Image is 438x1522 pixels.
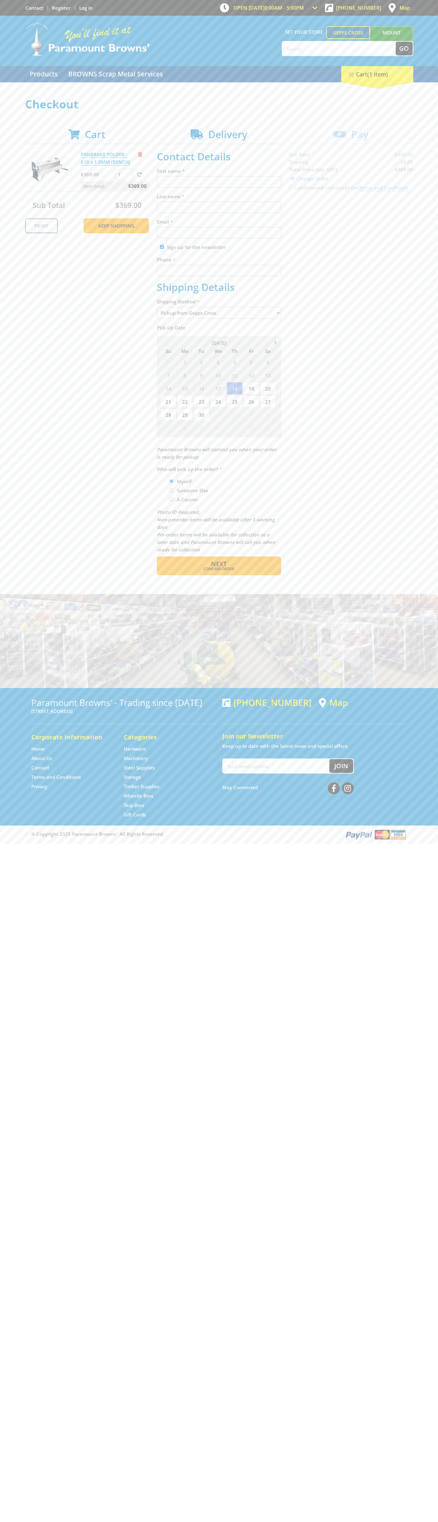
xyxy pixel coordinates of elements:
[124,783,159,790] a: Go to the Timber Supplies page
[227,369,243,381] span: 11
[223,759,329,773] input: Your email address
[167,244,226,250] label: Sign up for the newsletter
[227,408,243,421] span: 2
[52,5,70,11] a: Go to the registration page
[81,151,130,165] a: PANBRAKE FOLDER - 610 x 1.0MM (BENCH)
[160,395,176,408] span: 21
[177,408,193,421] span: 29
[169,497,173,501] input: Please select who will pick up the order.
[79,5,93,11] a: Log in
[160,408,176,421] span: 28
[128,181,147,191] span: $369.00
[177,422,193,434] span: 6
[33,200,65,210] span: Sub Total
[243,382,259,395] span: 19
[326,26,370,39] a: Gepps Cross
[227,356,243,368] span: 4
[124,793,153,799] a: Go to the Wheelie Bins page
[157,167,281,175] label: First name
[85,127,106,141] span: Cart
[177,356,193,368] span: 1
[193,395,209,408] span: 23
[170,567,268,571] span: Confirm order
[175,494,200,505] label: A Courier
[211,560,227,568] span: Next
[212,340,226,346] span: [DATE]
[260,356,276,368] span: 6
[282,26,327,38] span: Set your store
[260,347,276,355] span: Sa
[193,347,209,355] span: Tu
[81,181,149,191] p: Item total:
[157,265,281,276] input: Please enter your telephone number.
[210,347,226,355] span: We
[124,733,204,742] h5: Categories
[157,298,281,305] label: Shipping Method
[210,382,226,395] span: 17
[222,742,407,750] p: Keep up to date with the latest news and special offers.
[124,802,144,809] a: Go to the Skip Bins page
[344,829,407,840] img: PayPal, Mastercard, Visa accepted
[157,465,281,473] label: Who will pick up the order?
[169,479,173,483] input: Please select who will pick up the order.
[319,697,348,708] a: View a map of Gepps Cross location
[124,755,148,762] a: Go to the Machinery page
[396,42,413,55] button: Go
[157,193,281,200] label: Last name
[31,755,52,762] a: Go to the About Us page
[243,347,259,355] span: Fr
[175,485,210,496] label: Someone Else
[193,369,209,381] span: 9
[157,307,281,319] select: Please select a shipping method.
[160,422,176,434] span: 5
[124,764,155,771] a: Go to the Steel Supplies page
[157,324,281,331] label: Pick Up Date
[222,780,354,795] div: Stay Connected
[64,66,167,82] a: Go to the BROWNS Scrap Metal Services page
[138,151,142,158] a: Remove from cart
[260,382,276,395] span: 20
[177,395,193,408] span: 22
[25,22,150,57] img: Paramount Browns'
[177,369,193,381] span: 8
[243,356,259,368] span: 5
[157,446,276,460] em: Paramount Browns will contact you when your order is ready for pickup
[177,382,193,395] span: 15
[210,369,226,381] span: 10
[260,369,276,381] span: 13
[25,5,43,11] a: Go to the Contact page
[25,218,58,233] a: Print
[31,733,111,742] h5: Corporate Information
[157,509,276,553] em: Photo ID Required. Non-preorder items will be available after 5 working days Pre-order items will...
[243,395,259,408] span: 26
[243,369,259,381] span: 12
[227,422,243,434] span: 9
[124,811,146,818] a: Go to the Gift Cards page
[169,488,173,492] input: Please select who will pick up the order.
[31,764,49,771] a: Go to the Contact page
[210,408,226,421] span: 1
[115,200,142,210] span: $369.00
[227,382,243,395] span: 18
[208,127,247,141] span: Delivery
[227,395,243,408] span: 25
[31,783,47,790] a: Go to the Privacy page
[233,4,304,11] span: OPEN [DATE]
[157,227,281,238] input: Please enter your email address.
[160,347,176,355] span: Su
[193,356,209,368] span: 2
[367,70,388,78] span: (1 item)
[193,382,209,395] span: 16
[175,476,194,487] label: Myself
[243,422,259,434] span: 10
[282,42,396,55] input: Search
[124,774,141,780] a: Go to the Storage page
[177,347,193,355] span: Mo
[31,746,45,752] a: Go to the Home page
[193,408,209,421] span: 30
[329,759,353,773] button: Join
[25,98,413,111] h1: Checkout
[210,356,226,368] span: 3
[31,707,216,715] p: [STREET_ADDRESS]
[157,281,281,293] h2: Shipping Details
